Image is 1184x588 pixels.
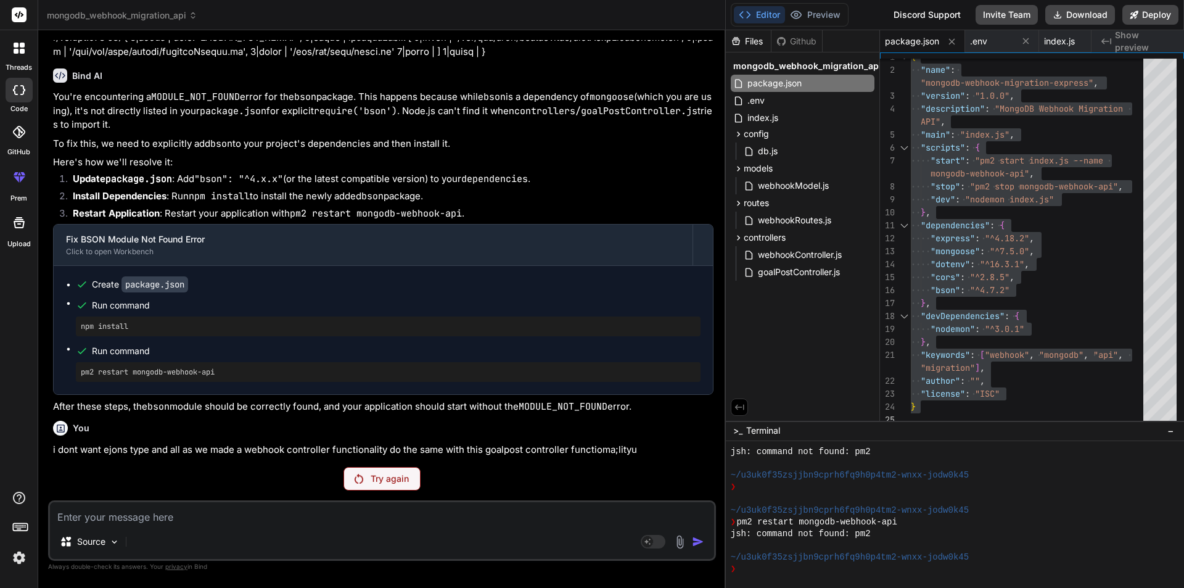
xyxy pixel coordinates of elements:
p: After these steps, the module should be correctly found, and your application should start withou... [53,400,713,414]
span: : [970,259,975,270]
p: Here's how we'll resolve it: [53,155,713,170]
span: [ [980,349,985,360]
div: 23 [880,387,895,400]
span: goalPostController.js [757,265,841,280]
span: , [1024,259,1029,270]
h6: You [73,422,89,434]
span: db.js [757,144,779,159]
span: : [975,323,980,334]
span: , [926,207,931,218]
span: "^16.3.1" [980,259,1024,270]
p: Source [77,536,105,548]
button: Editor [734,6,785,23]
div: 10 [880,206,895,219]
span: "^3.0.1" [985,323,1024,334]
span: "author" [921,375,960,386]
span: "" [970,375,980,386]
div: Click to collapse the range. [896,310,912,323]
label: threads [6,62,32,73]
img: Pick Models [109,537,120,547]
div: 7 [880,154,895,167]
span: Show preview [1115,29,1174,54]
span: API" [921,116,940,127]
h6: Bind AI [72,70,102,82]
span: : [960,271,965,283]
span: , [1029,168,1034,179]
label: Upload [7,239,31,249]
div: 21 [880,349,895,362]
span: "main" [921,129,950,140]
span: "migration" [921,362,975,373]
span: , [1093,77,1098,88]
label: code [10,104,28,114]
span: : [960,284,965,296]
span: index.js [1044,35,1075,48]
p: Always double-check its answers. Your in Bind [48,561,716,573]
li: : Add (or the latest compatible version) to your . [63,172,713,189]
img: settings [9,547,30,568]
div: Files [726,35,771,48]
span: : [980,246,985,257]
img: icon [692,536,704,548]
span: "scripts" [921,142,965,153]
strong: Install Dependencies [73,190,166,202]
code: bson [483,91,506,103]
div: 12 [880,232,895,245]
code: package.json [121,276,188,292]
div: 3 [880,89,895,102]
code: package.json [105,173,172,185]
span: .env [970,35,987,48]
span: privacy [165,563,187,570]
span: "start" [931,155,965,166]
span: : [1005,310,1009,321]
p: To fix this, we need to explicitly add to your project's dependencies and then install it. [53,137,713,151]
span: "^2.8.5" [970,271,1009,283]
button: Preview [785,6,845,23]
code: MODULE_NOT_FOUND [519,400,607,413]
div: 6 [880,141,895,154]
span: Run command [92,345,701,357]
span: , [1118,181,1123,192]
code: bson [210,138,232,150]
li: : Run to install the newly added package. [63,189,713,207]
span: "^4.7.2" [970,284,1009,296]
span: "mongoose" [931,246,980,257]
span: "name" [921,64,950,75]
span: mongodb_webhook_migration_api [47,9,197,22]
span: : [990,220,995,231]
span: Terminal [746,424,780,437]
span: "mongodb" [1039,349,1083,360]
code: bson [147,400,170,413]
button: − [1165,421,1177,441]
span: Run command [92,299,701,312]
span: package.json [746,76,803,91]
div: Discord Support [886,5,968,25]
span: webhookRoutes.js [757,213,832,228]
div: 4 [880,102,895,115]
div: 13 [880,245,895,258]
div: Fix BSON Module Not Found Error [66,233,680,246]
span: : [965,155,970,166]
code: controllers/goalPostController.js [514,105,697,117]
span: : [985,103,990,114]
span: : [960,375,965,386]
div: Click to collapse the range. [896,219,912,232]
span: mongodb_webhook_migration_api [733,60,881,72]
div: 5 [880,128,895,141]
span: : [965,388,970,399]
img: attachment [673,535,687,549]
span: "devDependencies" [921,310,1005,321]
span: webhookController.js [757,247,843,262]
span: , [1009,271,1014,283]
span: ~/u3uk0f35zsjjbn9cprh6fq9h0p4tm2-wnxx-jodw0k45 [731,552,969,563]
span: ~/u3uk0f35zsjjbn9cprh6fq9h0p4tm2-wnxx-jodw0k45 [731,470,969,481]
span: { [1014,310,1019,321]
span: "bson" [931,284,960,296]
span: ❯ [731,516,737,528]
span: , [940,116,945,127]
span: "ISC" [975,388,1000,399]
span: controllers [744,231,786,244]
span: : [950,64,955,75]
span: config [744,128,769,140]
button: Deploy [1122,5,1178,25]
